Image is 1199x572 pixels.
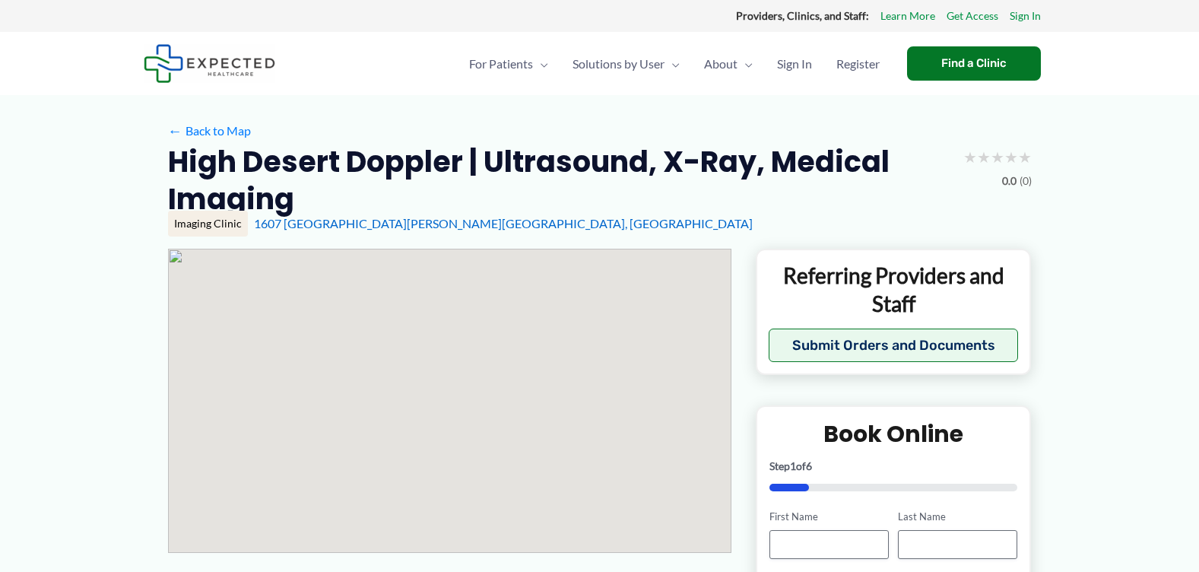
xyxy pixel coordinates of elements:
[898,510,1017,524] label: Last Name
[1020,171,1032,191] span: (0)
[991,143,1004,171] span: ★
[144,44,275,83] img: Expected Healthcare Logo - side, dark font, small
[1010,6,1041,26] a: Sign In
[168,143,951,218] h2: High Desert Doppler | Ultrasound, X-Ray, Medical Imaging
[457,37,560,91] a: For PatientsMenu Toggle
[168,211,248,237] div: Imaging Clinic
[457,37,892,91] nav: Primary Site Navigation
[947,6,998,26] a: Get Access
[573,37,665,91] span: Solutions by User
[836,37,880,91] span: Register
[469,37,533,91] span: For Patients
[168,123,182,138] span: ←
[704,37,737,91] span: About
[963,143,977,171] span: ★
[533,37,548,91] span: Menu Toggle
[168,119,251,142] a: ←Back to Map
[907,46,1041,81] a: Find a Clinic
[1002,171,1017,191] span: 0.0
[665,37,680,91] span: Menu Toggle
[765,37,824,91] a: Sign In
[790,459,796,472] span: 1
[254,216,753,230] a: 1607 [GEOGRAPHIC_DATA][PERSON_NAME][GEOGRAPHIC_DATA], [GEOGRAPHIC_DATA]
[880,6,935,26] a: Learn More
[736,9,869,22] strong: Providers, Clinics, and Staff:
[769,419,1018,449] h2: Book Online
[806,459,812,472] span: 6
[769,510,889,524] label: First Name
[977,143,991,171] span: ★
[560,37,692,91] a: Solutions by UserMenu Toggle
[769,262,1019,317] p: Referring Providers and Staff
[1018,143,1032,171] span: ★
[1004,143,1018,171] span: ★
[777,37,812,91] span: Sign In
[769,461,1018,472] p: Step of
[769,329,1019,362] button: Submit Orders and Documents
[692,37,765,91] a: AboutMenu Toggle
[737,37,753,91] span: Menu Toggle
[824,37,892,91] a: Register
